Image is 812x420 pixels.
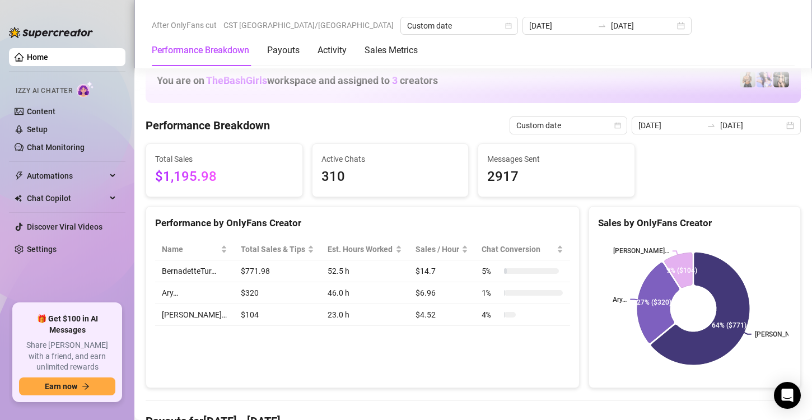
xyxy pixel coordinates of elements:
[27,189,106,207] span: Chat Copilot
[206,74,267,86] span: TheBashGirls
[505,22,512,29] span: calendar
[365,44,418,57] div: Sales Metrics
[482,287,500,299] span: 1 %
[234,260,321,282] td: $771.98
[19,377,115,395] button: Earn nowarrow-right
[77,81,94,97] img: AI Chatter
[321,304,409,326] td: 23.0 h
[707,121,716,130] span: swap-right
[155,282,234,304] td: Ary…
[707,121,716,130] span: to
[407,17,511,34] span: Custom date
[774,382,801,409] div: Open Intercom Messenger
[613,248,669,255] text: [PERSON_NAME]…
[740,72,755,87] img: BernadetteTur
[155,153,293,165] span: Total Sales
[611,20,675,32] input: End date
[27,222,102,231] a: Discover Viral Videos
[529,20,593,32] input: Start date
[152,44,249,57] div: Performance Breakdown
[155,260,234,282] td: BernadetteTur…
[27,125,48,134] a: Setup
[598,21,606,30] span: swap-right
[475,239,570,260] th: Chat Conversion
[318,44,347,57] div: Activity
[19,314,115,335] span: 🎁 Get $100 in AI Messages
[482,243,554,255] span: Chat Conversion
[15,194,22,202] img: Chat Copilot
[409,239,475,260] th: Sales / Hour
[757,72,772,87] img: Ary
[234,304,321,326] td: $104
[155,304,234,326] td: [PERSON_NAME]…
[155,216,570,231] div: Performance by OnlyFans Creator
[241,243,306,255] span: Total Sales & Tips
[146,118,270,133] h4: Performance Breakdown
[321,153,460,165] span: Active Chats
[82,382,90,390] span: arrow-right
[720,119,784,132] input: End date
[27,167,106,185] span: Automations
[234,282,321,304] td: $320
[482,309,500,321] span: 4 %
[614,122,621,129] span: calendar
[16,86,72,96] span: Izzy AI Chatter
[321,166,460,188] span: 310
[482,265,500,277] span: 5 %
[15,171,24,180] span: thunderbolt
[598,21,606,30] span: to
[223,17,394,34] span: CST [GEOGRAPHIC_DATA]/[GEOGRAPHIC_DATA]
[27,143,85,152] a: Chat Monitoring
[155,239,234,260] th: Name
[409,260,475,282] td: $14.7
[27,107,55,116] a: Content
[773,72,789,87] img: Bonnie
[392,74,398,86] span: 3
[613,296,627,304] text: Ary…
[516,117,620,134] span: Custom date
[267,44,300,57] div: Payouts
[155,166,293,188] span: $1,195.98
[328,243,393,255] div: Est. Hours Worked
[416,243,459,255] span: Sales / Hour
[19,340,115,373] span: Share [PERSON_NAME] with a friend, and earn unlimited rewards
[487,153,626,165] span: Messages Sent
[598,216,791,231] div: Sales by OnlyFans Creator
[152,17,217,34] span: After OnlyFans cut
[409,282,475,304] td: $6.96
[27,245,57,254] a: Settings
[162,243,218,255] span: Name
[409,304,475,326] td: $4.52
[321,282,409,304] td: 46.0 h
[638,119,702,132] input: Start date
[27,53,48,62] a: Home
[321,260,409,282] td: 52.5 h
[157,74,438,87] h1: You are on workspace and assigned to creators
[754,330,811,338] text: [PERSON_NAME]...
[9,27,93,38] img: logo-BBDzfeDw.svg
[487,166,626,188] span: 2917
[45,382,77,391] span: Earn now
[234,239,321,260] th: Total Sales & Tips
